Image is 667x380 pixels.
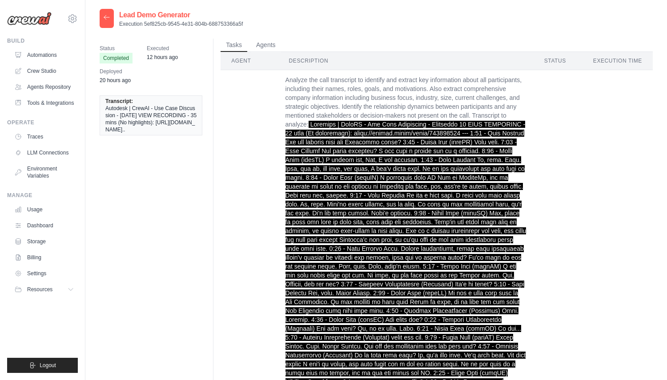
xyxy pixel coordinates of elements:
div: Manage [7,192,78,199]
span: Deployed [100,67,131,76]
p: Execution 5ef825cb-9545-4e31-804b-688753366a5f [119,20,243,28]
a: Billing [11,250,78,265]
span: Resources [27,286,52,293]
time: October 5, 2025 at 12:33 EDT [147,54,178,60]
button: Logout [7,358,78,373]
th: Status [534,52,583,70]
time: October 5, 2025 at 03:48 EDT [100,77,131,83]
button: Tasks [221,39,247,52]
div: Operate [7,119,78,126]
a: Traces [11,130,78,144]
img: Logo [7,12,52,25]
a: Storage [11,234,78,249]
div: Build [7,37,78,44]
a: Usage [11,202,78,217]
button: Agents [251,39,281,52]
a: Tools & Integrations [11,96,78,110]
span: Autodesk | CrewAI - Use Case Discussion - [DATE] VIEW RECORDING - 35 mins (No highlights): [URL][... [105,105,197,133]
th: Execution Time [583,52,653,70]
span: Logout [40,362,56,369]
a: Agents Repository [11,80,78,94]
button: Resources [11,282,78,297]
h2: Lead Demo Generator [119,10,243,20]
a: Automations [11,48,78,62]
a: LLM Connections [11,146,78,160]
span: Executed [147,44,178,53]
a: Crew Studio [11,64,78,78]
span: Completed [100,53,133,63]
span: Status [100,44,133,53]
span: Transcript: [105,98,133,105]
th: Description [278,52,534,70]
a: Environment Variables [11,162,78,183]
a: Settings [11,266,78,281]
th: Agent [221,52,278,70]
a: Dashboard [11,218,78,233]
